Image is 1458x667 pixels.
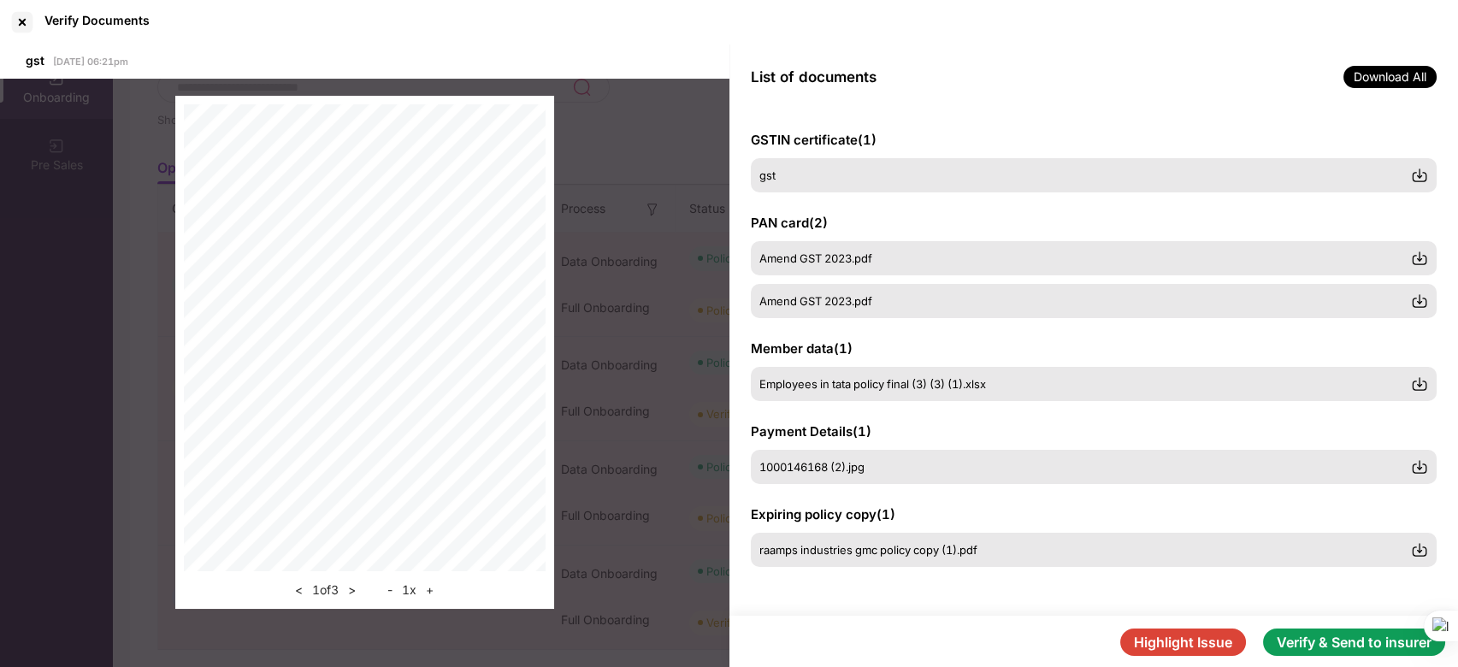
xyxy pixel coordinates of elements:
button: - [382,580,398,600]
span: 1000146168 (2).jpg [759,460,865,474]
span: gst [759,168,776,182]
img: svg+xml;base64,PHN2ZyBpZD0iRG93bmxvYWQtMzJ4MzIiIHhtbG5zPSJodHRwOi8vd3d3LnczLm9yZy8yMDAwL3N2ZyIgd2... [1411,167,1428,184]
button: Verify & Send to insurer [1263,629,1445,656]
img: svg+xml;base64,PHN2ZyBpZD0iRG93bmxvYWQtMzJ4MzIiIHhtbG5zPSJodHRwOi8vd3d3LnczLm9yZy8yMDAwL3N2ZyIgd2... [1411,375,1428,393]
span: Member data ( 1 ) [751,340,853,357]
span: PAN card ( 2 ) [751,215,828,231]
span: [DATE] 06:21pm [53,56,128,68]
button: > [343,580,361,600]
span: GSTIN certificate ( 1 ) [751,132,877,148]
span: Employees in tata policy final (3) (3) (1).xlsx [759,377,986,391]
img: svg+xml;base64,PHN2ZyBpZD0iRG93bmxvYWQtMzJ4MzIiIHhtbG5zPSJodHRwOi8vd3d3LnczLm9yZy8yMDAwL3N2ZyIgd2... [1411,292,1428,310]
span: Amend GST 2023.pdf [759,251,872,265]
img: svg+xml;base64,PHN2ZyBpZD0iRG93bmxvYWQtMzJ4MzIiIHhtbG5zPSJodHRwOi8vd3d3LnczLm9yZy8yMDAwL3N2ZyIgd2... [1411,250,1428,267]
img: svg+xml;base64,PHN2ZyBpZD0iRG93bmxvYWQtMzJ4MzIiIHhtbG5zPSJodHRwOi8vd3d3LnczLm9yZy8yMDAwL3N2ZyIgd2... [1411,541,1428,558]
button: < [290,580,308,600]
span: gst [26,53,44,68]
button: + [421,580,439,600]
span: List of documents [751,68,877,86]
span: Payment Details ( 1 ) [751,423,871,440]
span: Amend GST 2023.pdf [759,294,872,308]
button: Highlight Issue [1120,629,1246,656]
div: 1 of 3 [290,580,361,600]
span: raamps industries gmc policy copy (1).pdf [759,543,977,557]
span: Download All [1343,66,1437,88]
span: Expiring policy copy ( 1 ) [751,506,895,522]
img: svg+xml;base64,PHN2ZyBpZD0iRG93bmxvYWQtMzJ4MzIiIHhtbG5zPSJodHRwOi8vd3d3LnczLm9yZy8yMDAwL3N2ZyIgd2... [1411,458,1428,475]
div: 1 x [382,580,439,600]
div: Verify Documents [44,13,150,27]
